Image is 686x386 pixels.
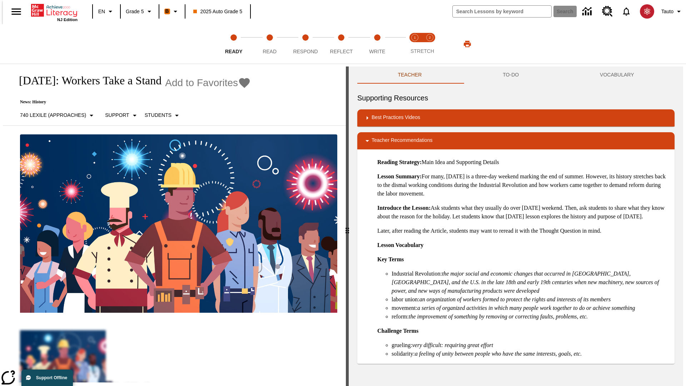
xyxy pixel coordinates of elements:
[357,109,675,127] div: Best Practices Videos
[21,370,73,386] button: Support Offline
[213,24,254,64] button: Ready step 1 of 5
[372,114,420,122] p: Best Practices Videos
[193,8,243,15] span: 2025 Auto Grade 5
[36,375,67,380] span: Support Offline
[11,99,251,105] p: News: History
[161,5,183,18] button: Boost Class color is orange. Change class color
[377,328,418,334] strong: Challenge Terms
[263,49,277,54] span: Read
[123,5,156,18] button: Grade: Grade 5, Select a grade
[560,66,675,84] button: VOCABULARY
[412,342,493,348] em: very difficult: requiring great effort
[377,172,669,198] p: For many, [DATE] is a three-day weekend marking the end of summer. However, its history stretches...
[357,92,675,104] h6: Supporting Resources
[372,137,432,145] p: Teacher Recommendations
[429,36,431,39] text: 2
[6,1,27,22] button: Open side menu
[17,109,99,122] button: Select Lexile, 740 Lexile (Approaches)
[225,49,243,54] span: Ready
[145,112,171,119] p: Students
[31,3,78,22] div: Home
[392,312,669,321] li: reform:
[636,2,658,21] button: Select a new avatar
[453,6,551,17] input: search field
[411,48,434,54] span: STRETCH
[598,2,617,21] a: Resource Center, Will open in new tab
[392,341,669,350] li: grueling:
[369,49,385,54] span: Write
[357,132,675,149] div: Teacher Recommendations
[419,296,611,302] em: an organization of workers formed to protect the rights and interests of its members
[357,24,398,64] button: Write step 5 of 5
[349,66,683,386] div: activity
[126,8,144,15] span: Grade 5
[357,66,462,84] button: Teacher
[392,350,669,358] li: solidarity:
[330,49,353,54] span: Reflect
[377,256,404,262] strong: Key Terms
[20,112,86,119] p: 740 Lexile (Approaches)
[3,66,346,382] div: reading
[462,66,560,84] button: TO-DO
[392,304,669,312] li: movement:
[377,227,669,235] p: Later, after reading the Article, students may want to reread it with the Thought Question in mind.
[377,158,669,167] p: Main Idea and Supporting Details
[285,24,326,64] button: Respond step 3 of 5
[102,109,141,122] button: Scaffolds, Support
[20,134,337,313] img: A banner with a blue background shows an illustrated row of diverse men and women dressed in clot...
[165,77,238,89] span: Add to Favorites
[165,76,251,89] button: Add to Favorites - Labor Day: Workers Take a Stand
[417,305,635,311] em: a series of organized activities in which many people work together to do or achieve something
[640,4,654,19] img: avatar image
[456,38,479,50] button: Print
[293,49,318,54] span: Respond
[414,36,416,39] text: 1
[11,74,161,87] h1: [DATE]: Workers Take a Stand
[165,7,169,16] span: B
[617,2,636,21] a: Notifications
[320,24,362,64] button: Reflect step 4 of 5
[95,5,118,18] button: Language: EN, Select a language
[392,269,669,295] li: Industrial Revolution:
[404,24,425,64] button: Stretch Read step 1 of 2
[105,112,129,119] p: Support
[415,351,582,357] em: a feeling of unity between people who have the same interests, goals, etc.
[98,8,105,15] span: EN
[377,205,431,211] strong: Introduce the Lesson:
[357,66,675,84] div: Instructional Panel Tabs
[377,173,422,179] strong: Lesson Summary:
[409,313,588,320] em: the improvement of something by removing or correcting faults, problems, etc.
[346,66,349,386] div: Press Enter or Spacebar and then press right and left arrow keys to move the slider
[392,295,669,304] li: labor union:
[249,24,290,64] button: Read step 2 of 5
[661,8,673,15] span: Tauto
[377,159,422,165] strong: Reading Strategy:
[419,24,440,64] button: Stretch Respond step 2 of 2
[392,271,659,294] em: the major social and economic changes that occurred in [GEOGRAPHIC_DATA], [GEOGRAPHIC_DATA], and ...
[658,5,686,18] button: Profile/Settings
[377,242,423,248] strong: Lesson Vocabulary
[57,18,78,22] span: NJ Edition
[377,204,669,221] p: Ask students what they usually do over [DATE] weekend. Then, ask students to share what they know...
[142,109,184,122] button: Select Student
[578,2,598,21] a: Data Center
